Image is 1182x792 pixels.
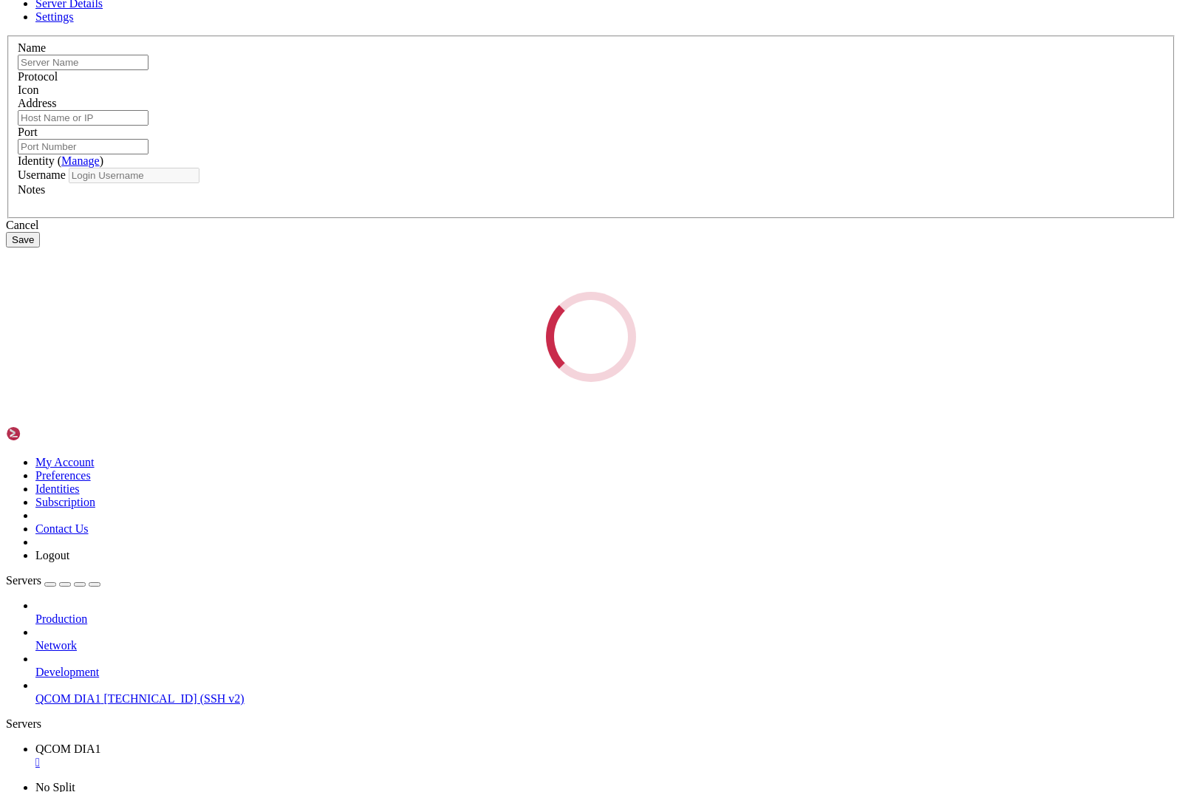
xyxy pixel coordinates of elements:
[35,666,1176,679] a: Development
[35,612,1176,626] a: Production
[35,549,69,561] a: Logout
[6,574,100,587] a: Servers
[35,742,1176,769] a: QCOM DIA1
[18,83,38,96] label: Icon
[281,24,290,41] div: (31, 1)
[18,126,38,138] label: Port
[18,154,103,167] label: Identity
[18,55,148,70] input: Server Name
[18,70,58,83] label: Protocol
[69,168,199,183] input: Login Username
[18,168,66,181] label: Username
[18,110,148,126] input: Host Name or IP
[35,456,95,468] a: My Account
[6,574,41,587] span: Servers
[6,219,1176,232] div: Cancel
[18,97,56,109] label: Address
[35,692,100,705] span: QCOM DIA1
[35,639,1176,652] a: Network
[103,692,244,705] span: [TECHNICAL_ID] (SSH v2)
[18,41,46,54] label: Name
[35,639,77,652] span: Network
[6,426,91,441] img: Shellngn
[35,496,95,508] a: Subscription
[35,626,1176,652] li: Network
[35,692,1176,706] a: QCOM DIA1 [TECHNICAL_ID] (SSH v2)
[6,24,988,41] x-row: root@[TECHNICAL_ID]'s password:
[35,612,87,625] span: Production
[35,756,1176,769] a: 
[18,183,45,196] label: Notes
[35,742,100,755] span: QCOM DIA1
[35,652,1176,679] li: Development
[35,522,89,535] a: Contact Us
[35,482,80,495] a: Identities
[18,139,148,154] input: Port Number
[35,10,74,23] a: Settings
[58,154,103,167] span: ( )
[6,6,988,24] x-row: Access denied
[35,599,1176,626] li: Production
[35,469,91,482] a: Preferences
[35,679,1176,706] li: QCOM DIA1 [TECHNICAL_ID] (SSH v2)
[6,717,1176,731] div: Servers
[61,154,100,167] a: Manage
[35,666,99,678] span: Development
[546,292,636,382] div: Loading...
[6,232,40,247] button: Save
